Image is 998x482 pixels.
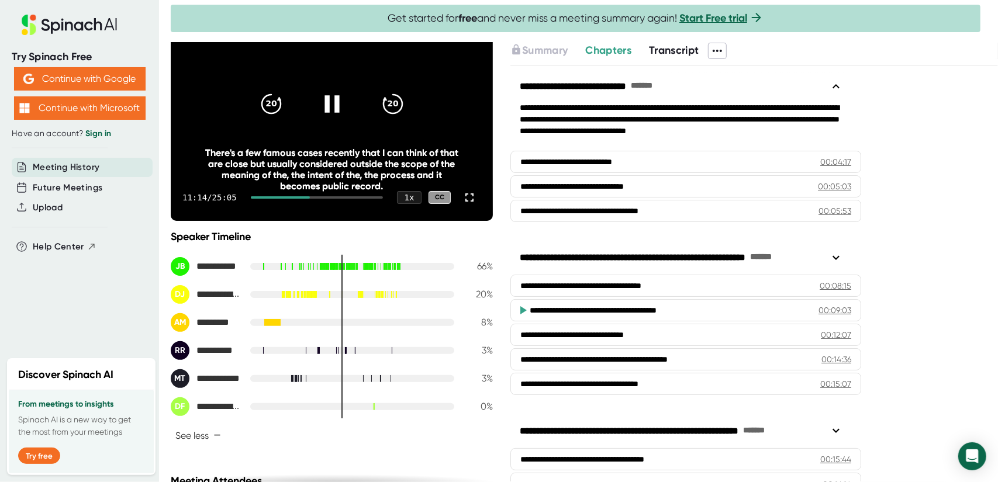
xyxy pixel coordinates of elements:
span: Transcript [649,44,699,57]
div: 3 % [464,345,493,356]
a: Start Free trial [679,12,747,25]
a: Sign in [85,129,111,138]
div: Open Intercom Messenger [958,442,986,470]
div: There's a few famous cases recently that I can think of that are close but usually considered out... [203,147,461,192]
span: Chapters [585,44,631,57]
div: Malen Tolosa [171,369,241,388]
div: Jamin Boggs [171,257,241,276]
div: 00:15:07 [820,378,851,390]
button: Transcript [649,43,699,58]
div: Speaker Timeline [171,230,493,243]
div: 00:04:17 [820,156,851,168]
div: 00:14:36 [821,353,851,365]
button: Future Meetings [33,181,102,195]
div: DJ [171,285,189,304]
button: See less− [171,425,226,446]
div: 11:14 / 25:05 [182,193,237,202]
p: Spinach AI is a new way to get the most from your meetings [18,414,144,438]
div: 00:05:53 [819,205,851,217]
div: 1 x [397,191,422,204]
div: Amy Moore [171,313,241,332]
button: Try free [18,448,60,464]
div: RR [171,341,189,360]
span: Summary [522,44,568,57]
button: Meeting History [33,161,99,174]
button: Continue with Google [14,67,146,91]
div: Deanna Johnston [171,285,241,304]
div: Try Spinach Free [12,50,147,64]
h3: From meetings to insights [18,400,144,409]
button: Summary [510,43,568,58]
button: Continue with Microsoft [14,96,146,120]
b: free [458,12,477,25]
span: − [213,431,221,440]
img: Aehbyd4JwY73AAAAAElFTkSuQmCC [23,74,34,84]
div: 20 % [464,289,493,300]
span: Help Center [33,240,84,254]
div: 00:09:03 [819,304,851,316]
div: 00:05:03 [818,181,851,192]
button: Help Center [33,240,96,254]
div: 00:12:07 [821,329,851,341]
div: 3 % [464,373,493,384]
div: 0 % [464,401,493,412]
div: Have an account? [12,129,147,139]
div: DF [171,397,189,416]
button: Chapters [585,43,631,58]
div: JB [171,257,189,276]
button: Upload [33,201,63,214]
div: 8 % [464,317,493,328]
div: Dustin Ferguson [171,397,241,416]
div: Rick Rojas [171,341,241,360]
div: 00:15:44 [820,453,851,465]
div: AM [171,313,189,332]
div: 66 % [464,261,493,272]
div: Upgrade to access [510,43,585,59]
div: MT [171,369,189,388]
span: Get started for and never miss a meeting summary again! [388,12,764,25]
h2: Discover Spinach AI [18,367,113,383]
div: CC [429,191,451,204]
div: 00:08:15 [820,280,851,292]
